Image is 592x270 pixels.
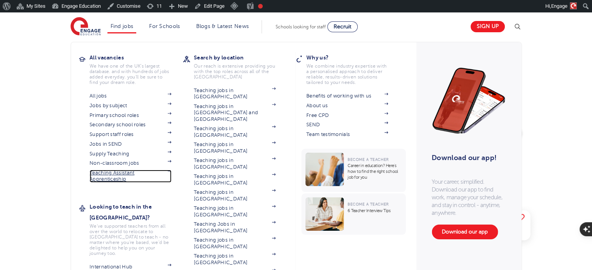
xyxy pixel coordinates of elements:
a: Why us? We combine industry expertise with a personalised approach to deliver reliable, results-d... [306,52,400,85]
a: Looking to teach in the [GEOGRAPHIC_DATA]? We've supported teachers from all over the world to re... [90,201,183,256]
a: Team testimonials [306,131,388,138]
a: Teaching jobs in [GEOGRAPHIC_DATA] [194,173,276,186]
a: Teaching Assistant Apprenticeship [90,170,171,183]
a: Teaching jobs in [GEOGRAPHIC_DATA] [194,141,276,154]
a: Teaching jobs in [GEOGRAPHIC_DATA] and [GEOGRAPHIC_DATA] [194,103,276,122]
a: Find jobs [111,23,134,29]
a: SEND [306,122,388,128]
a: Benefits of working with us [306,93,388,99]
p: Your career, simplified. Download our app to find work, manage your schedule, and stay in control... [432,178,506,217]
a: All vacancies We have one of the UK's largest database. and with hundreds of jobs added everyday.... [90,52,183,85]
a: Free CPD [306,112,388,118]
a: Jobs by subject [90,103,171,109]
p: Career in education? Here’s how to find the right school job for you [348,163,402,180]
span: Engage [551,3,567,9]
a: Become a Teacher Career in education? Here’s how to find the right school job for you [301,149,408,192]
a: Teaching jobs in [GEOGRAPHIC_DATA] [194,189,276,202]
a: For Schools [149,23,180,29]
a: Jobs in SEND [90,141,171,147]
p: 6 Teacher Interview Tips [348,208,402,214]
a: Non-classroom jobs [90,160,171,166]
p: We've supported teachers from all over the world to relocate to [GEOGRAPHIC_DATA] to teach - no m... [90,223,171,256]
a: Supply Teaching [90,151,171,157]
p: Our reach is extensive providing you with the top roles across all of the [GEOGRAPHIC_DATA] [194,63,276,80]
a: Support staff roles [90,131,171,138]
a: International Hub [90,264,171,270]
a: Become a Teacher 6 Teacher Interview Tips [301,193,408,235]
h3: Why us? [306,52,400,63]
a: Download our app [432,225,498,239]
h3: Download our app! [432,149,502,166]
a: Teaching jobs in [GEOGRAPHIC_DATA] [194,237,276,250]
a: Teaching Jobs in [GEOGRAPHIC_DATA] [194,221,276,234]
a: About us [306,103,388,109]
a: Teaching jobs in [GEOGRAPHIC_DATA] [194,87,276,100]
a: Sign up [471,21,505,32]
h3: Looking to teach in the [GEOGRAPHIC_DATA]? [90,201,183,223]
img: Engage Education [70,17,101,37]
a: All jobs [90,93,171,99]
span: Become a Teacher [348,202,388,206]
a: Primary school roles [90,112,171,118]
a: Secondary school roles [90,122,171,128]
p: We have one of the UK's largest database. and with hundreds of jobs added everyday. you'll be sur... [90,63,171,85]
a: Teaching jobs in [GEOGRAPHIC_DATA] [194,157,276,170]
h3: Search by location [194,52,287,63]
span: Recruit [334,24,351,30]
a: Teaching jobs in [GEOGRAPHIC_DATA] [194,253,276,266]
a: Search by location Our reach is extensive providing you with the top roles across all of the [GEO... [194,52,287,80]
p: We combine industry expertise with a personalised approach to deliver reliable, results-driven so... [306,63,388,85]
a: Blogs & Latest News [196,23,249,29]
span: Schools looking for staff [276,24,326,30]
a: Teaching jobs in [GEOGRAPHIC_DATA] [194,125,276,138]
h3: All vacancies [90,52,183,63]
div: Needs improvement [258,4,263,9]
span: Become a Teacher [348,157,388,162]
a: Teaching jobs in [GEOGRAPHIC_DATA] [194,205,276,218]
a: Recruit [327,21,358,32]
